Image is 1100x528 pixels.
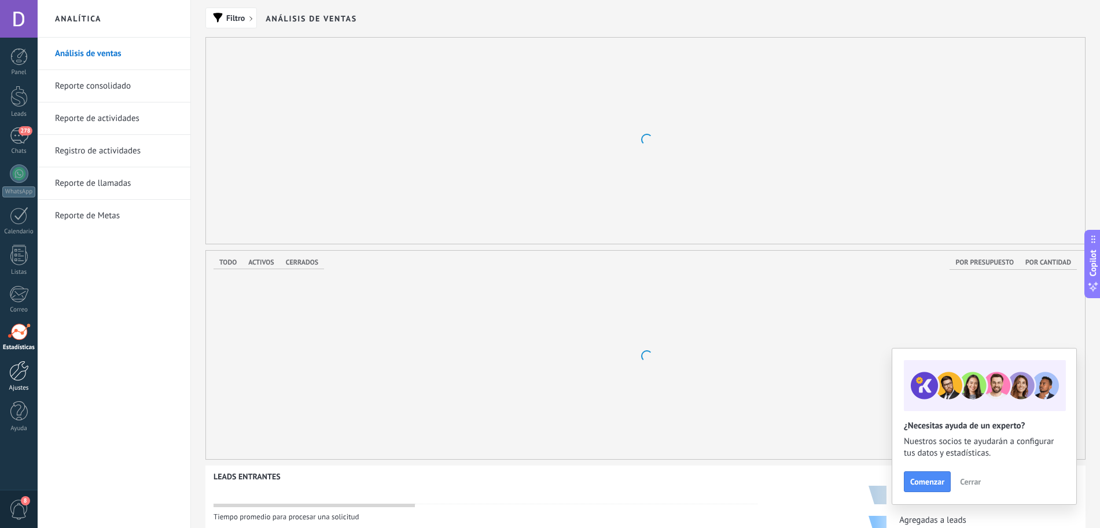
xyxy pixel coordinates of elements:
div: Leads [2,111,36,118]
button: Cerrar [955,473,986,490]
span: Agregadas a leads [886,515,966,526]
div: Chats [2,148,36,155]
a: Registro de actividades [55,135,179,167]
li: Reporte de llamadas [38,167,190,200]
span: Todo [219,258,237,267]
a: Reporte de llamadas [55,167,179,200]
div: Calendario [2,228,36,236]
div: Tiempo promedio para procesar una solicitud [214,509,475,522]
span: 278 [19,126,32,135]
li: Reporte de actividades [38,102,190,135]
span: 8 [21,496,30,505]
span: Cerrados [286,258,318,267]
li: Reporte de Metas [38,200,190,232]
li: Reporte consolidado [38,70,190,102]
li: Análisis de ventas [38,38,190,70]
span: Nuestros socios te ayudarán a configurar tus datos y estadísticas. [904,436,1065,459]
span: Copilot [1087,250,1099,277]
div: WhatsApp [2,186,35,197]
span: Activos [248,258,274,267]
button: Filtro [205,8,257,28]
h2: ¿Necesitas ayuda de un experto? [904,420,1065,431]
a: Reporte de Metas [55,200,179,232]
a: Reporte consolidado [55,70,179,102]
span: Filtro [226,14,245,22]
div: Leads Entrantes [214,471,281,482]
span: Cerrar [960,478,981,486]
div: Ayuda [2,425,36,432]
span: Por cantidad [1025,258,1071,267]
div: Correo [2,306,36,314]
a: Análisis de ventas [55,38,179,70]
div: Panel [2,69,36,76]
div: Listas [2,269,36,276]
li: Registro de actividades [38,135,190,167]
span: Solicitudes entrantes [886,485,977,496]
div: Ajustes [2,384,36,392]
a: Reporte de actividades [55,102,179,135]
button: Comenzar [904,471,951,492]
span: Comenzar [910,478,944,486]
span: Por presupuesto [955,258,1014,267]
div: Estadísticas [2,344,36,351]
